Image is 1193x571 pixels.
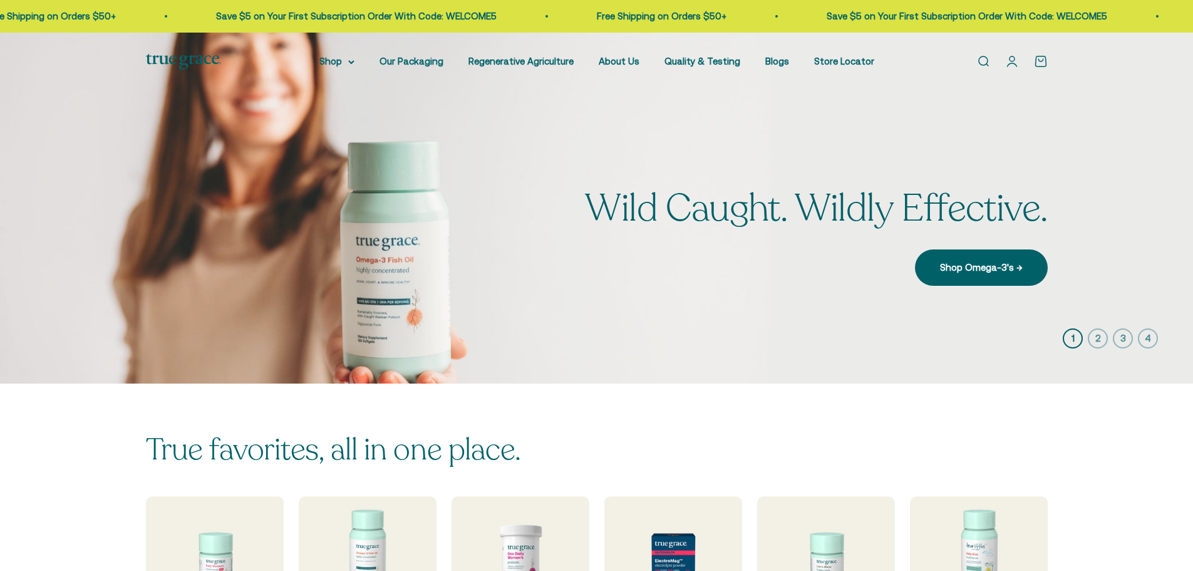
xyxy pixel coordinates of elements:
summary: Shop [319,54,354,69]
p: Save $5 on Your First Subscription Order With Code: WELCOME5 [214,9,494,24]
a: About Us [599,56,639,66]
button: 1 [1063,328,1083,348]
button: 2 [1088,328,1108,348]
a: Regenerative Agriculture [468,56,574,66]
a: Free Shipping on Orders $50+ [594,11,724,21]
button: 3 [1113,328,1133,348]
split-lines: Wild Caught. Wildly Effective. [585,183,1047,234]
p: Save $5 on Your First Subscription Order With Code: WELCOME5 [824,9,1105,24]
split-lines: True favorites, all in one place. [146,429,521,470]
a: Our Packaging [380,56,443,66]
a: Quality & Testing [664,56,740,66]
a: Blogs [765,56,789,66]
a: Store Locator [814,56,874,66]
a: Shop Omega-3's → [915,249,1048,286]
button: 4 [1138,328,1158,348]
